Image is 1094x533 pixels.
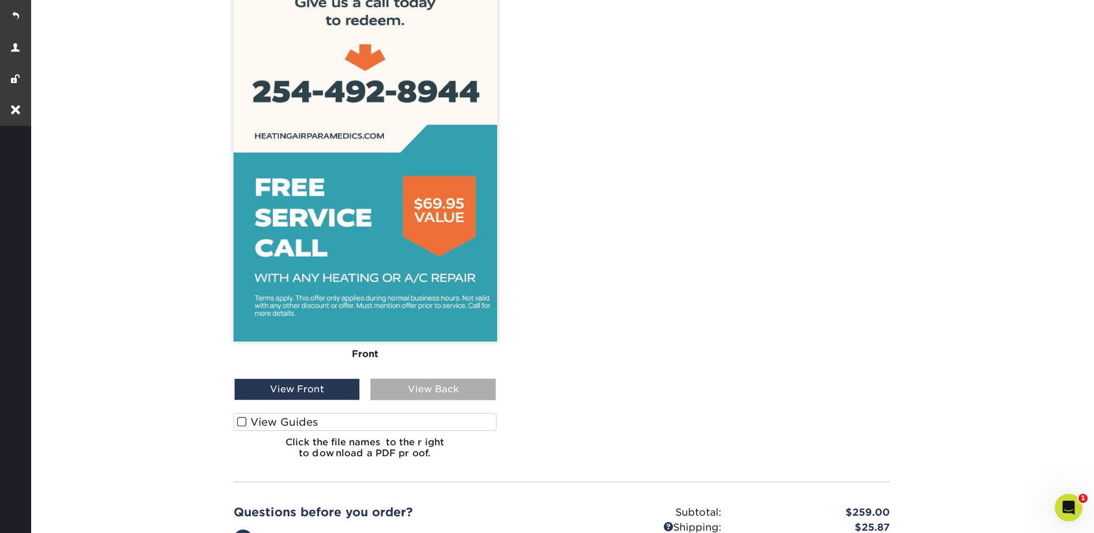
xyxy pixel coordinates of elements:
div: Front [234,341,497,367]
h2: Questions before you order? [234,505,553,519]
div: View Back [370,378,496,400]
div: $259.00 [730,505,898,520]
div: View Front [234,378,360,400]
span: 1 [1078,494,1088,503]
label: View Guides [234,413,497,431]
h6: Click the file names to the right to download a PDF proof. [234,437,497,468]
iframe: Intercom live chat [1055,494,1082,521]
div: Subtotal: [562,505,730,520]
